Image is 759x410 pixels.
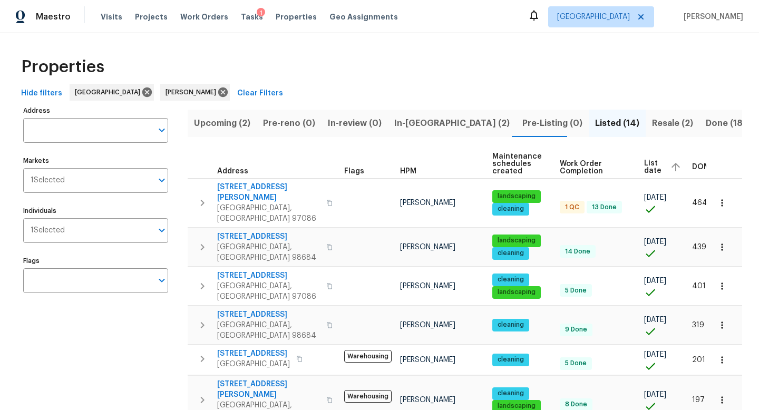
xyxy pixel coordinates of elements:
[31,176,65,185] span: 1 Selected
[561,203,583,212] span: 1 QC
[561,247,595,256] span: 14 Done
[644,351,666,358] span: [DATE]
[21,87,62,100] span: Hide filters
[154,123,169,138] button: Open
[31,226,65,235] span: 1 Selected
[400,321,455,329] span: [PERSON_NAME]
[394,116,510,131] span: In-[GEOGRAPHIC_DATA] (2)
[241,13,263,21] span: Tasks
[23,158,168,164] label: Markets
[70,84,154,101] div: [GEOGRAPHIC_DATA]
[522,116,582,131] span: Pre-Listing (0)
[400,243,455,251] span: [PERSON_NAME]
[493,204,528,213] span: cleaning
[217,320,320,341] span: [GEOGRAPHIC_DATA], [GEOGRAPHIC_DATA] 98684
[23,208,168,214] label: Individuals
[493,275,528,284] span: cleaning
[644,391,666,398] span: [DATE]
[692,163,710,171] span: DOM
[595,116,639,131] span: Listed (14)
[561,325,591,334] span: 9 Done
[75,87,144,97] span: [GEOGRAPHIC_DATA]
[493,236,540,245] span: landscaping
[194,116,250,131] span: Upcoming (2)
[561,286,591,295] span: 5 Done
[493,389,528,398] span: cleaning
[706,116,751,131] span: Done (187)
[692,356,705,364] span: 201
[561,400,591,409] span: 8 Done
[135,12,168,22] span: Projects
[493,355,528,364] span: cleaning
[263,116,315,131] span: Pre-reno (0)
[692,243,706,251] span: 439
[588,203,621,212] span: 13 Done
[679,12,743,22] span: [PERSON_NAME]
[166,87,220,97] span: [PERSON_NAME]
[160,84,230,101] div: [PERSON_NAME]
[400,356,455,364] span: [PERSON_NAME]
[560,160,626,175] span: Work Order Completion
[692,321,704,329] span: 319
[17,84,66,103] button: Hide filters
[561,359,591,368] span: 5 Done
[493,249,528,258] span: cleaning
[276,12,317,22] span: Properties
[692,199,707,207] span: 464
[154,273,169,288] button: Open
[344,168,364,175] span: Flags
[217,231,320,242] span: [STREET_ADDRESS]
[101,12,122,22] span: Visits
[217,309,320,320] span: [STREET_ADDRESS]
[233,84,287,103] button: Clear Filters
[493,192,540,201] span: landscaping
[36,12,71,22] span: Maestro
[400,168,416,175] span: HPM
[344,390,392,403] span: Warehousing
[237,87,283,100] span: Clear Filters
[217,359,290,369] span: [GEOGRAPHIC_DATA]
[493,288,540,297] span: landscaping
[154,223,169,238] button: Open
[217,348,290,359] span: [STREET_ADDRESS]
[644,194,666,201] span: [DATE]
[217,379,320,400] span: [STREET_ADDRESS][PERSON_NAME]
[329,12,398,22] span: Geo Assignments
[652,116,693,131] span: Resale (2)
[400,396,455,404] span: [PERSON_NAME]
[644,238,666,246] span: [DATE]
[400,282,455,290] span: [PERSON_NAME]
[400,199,455,207] span: [PERSON_NAME]
[492,153,542,175] span: Maintenance schedules created
[23,258,168,264] label: Flags
[217,281,320,302] span: [GEOGRAPHIC_DATA], [GEOGRAPHIC_DATA] 97086
[557,12,630,22] span: [GEOGRAPHIC_DATA]
[257,8,265,18] div: 1
[217,168,248,175] span: Address
[21,62,104,72] span: Properties
[217,203,320,224] span: [GEOGRAPHIC_DATA], [GEOGRAPHIC_DATA] 97086
[692,282,706,290] span: 401
[644,316,666,324] span: [DATE]
[180,12,228,22] span: Work Orders
[328,116,382,131] span: In-review (0)
[217,242,320,263] span: [GEOGRAPHIC_DATA], [GEOGRAPHIC_DATA] 98684
[344,350,392,363] span: Warehousing
[217,270,320,281] span: [STREET_ADDRESS]
[23,108,168,114] label: Address
[644,277,666,285] span: [DATE]
[644,160,661,174] span: List date
[692,396,705,404] span: 197
[217,182,320,203] span: [STREET_ADDRESS][PERSON_NAME]
[154,173,169,188] button: Open
[493,320,528,329] span: cleaning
